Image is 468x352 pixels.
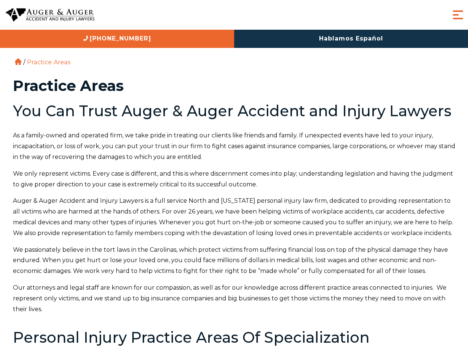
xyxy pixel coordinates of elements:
span: We only represent victims. Every case is different, and this is where discernment comes into play... [13,170,453,188]
a: Home [15,58,21,65]
p: Auger & Auger Accident and Injury Lawyers is a full service North and [US_STATE] personal injury ... [13,196,455,238]
b: Personal Injury Practice Areas Of Specialization [13,328,369,346]
li: Practice Areas [25,59,72,66]
h1: Practice Areas [13,78,455,93]
span: As a family-owned and operated firm, we take pride in treating our clients like friends and famil... [13,132,455,160]
img: Auger & Auger Accident and Injury Lawyers Logo [6,8,94,22]
p: We passionately believe in the tort laws in the Carolinas, which protect victims from suffering f... [13,245,455,277]
p: Our attorneys and legal staff are known for our compassion, as well as for our knowledge across d... [13,283,455,314]
h2: You Can Trust Auger & Auger Accident and Injury Lawyers [13,103,455,119]
button: Menu [451,7,465,22]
